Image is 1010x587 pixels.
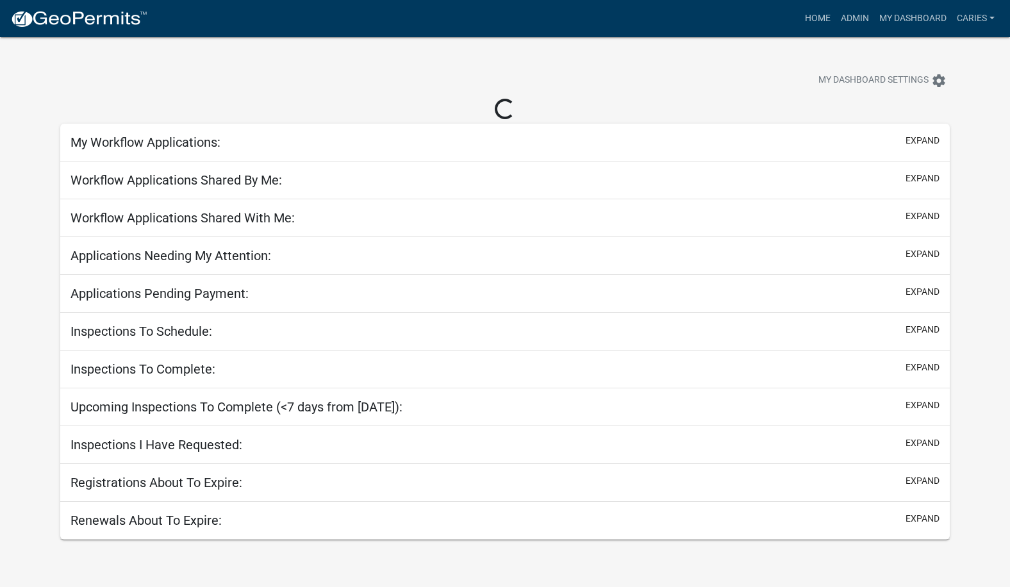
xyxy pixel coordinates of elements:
[906,474,940,488] button: expand
[931,73,947,88] i: settings
[906,247,940,261] button: expand
[70,324,212,339] h5: Inspections To Schedule:
[818,73,929,88] span: My Dashboard Settings
[952,6,1000,31] a: CarieS
[70,210,295,226] h5: Workflow Applications Shared With Me:
[70,475,242,490] h5: Registrations About To Expire:
[906,361,940,374] button: expand
[70,135,220,150] h5: My Workflow Applications:
[906,285,940,299] button: expand
[906,210,940,223] button: expand
[808,68,957,93] button: My Dashboard Settingssettings
[70,361,215,377] h5: Inspections To Complete:
[906,323,940,336] button: expand
[800,6,836,31] a: Home
[874,6,952,31] a: My Dashboard
[70,399,402,415] h5: Upcoming Inspections To Complete (<7 days from [DATE]):
[906,172,940,185] button: expand
[70,437,242,452] h5: Inspections I Have Requested:
[70,286,249,301] h5: Applications Pending Payment:
[906,134,940,147] button: expand
[70,513,222,528] h5: Renewals About To Expire:
[906,512,940,525] button: expand
[906,399,940,412] button: expand
[70,172,282,188] h5: Workflow Applications Shared By Me:
[70,248,271,263] h5: Applications Needing My Attention:
[836,6,874,31] a: Admin
[906,436,940,450] button: expand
